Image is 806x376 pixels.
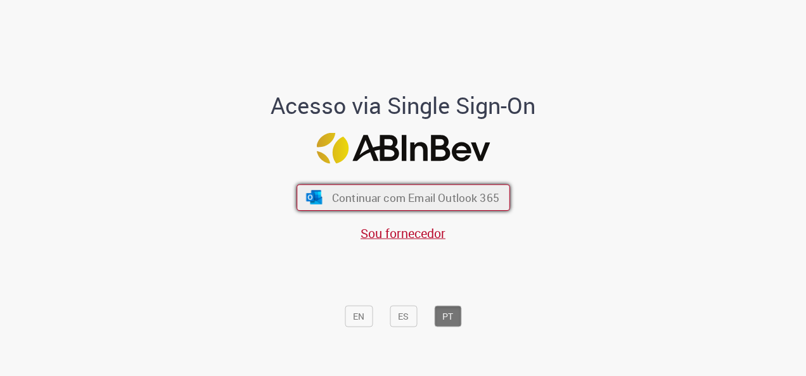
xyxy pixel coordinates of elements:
button: ícone Azure/Microsoft 360 Continuar com Email Outlook 365 [297,184,510,211]
img: ícone Azure/Microsoft 360 [305,191,323,204]
button: ES [390,305,417,327]
button: PT [434,305,461,327]
span: Continuar com Email Outlook 365 [331,191,499,205]
h1: Acesso via Single Sign-On [227,92,579,118]
a: Sou fornecedor [361,224,445,241]
button: EN [345,305,373,327]
img: Logo ABInBev [316,133,490,164]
